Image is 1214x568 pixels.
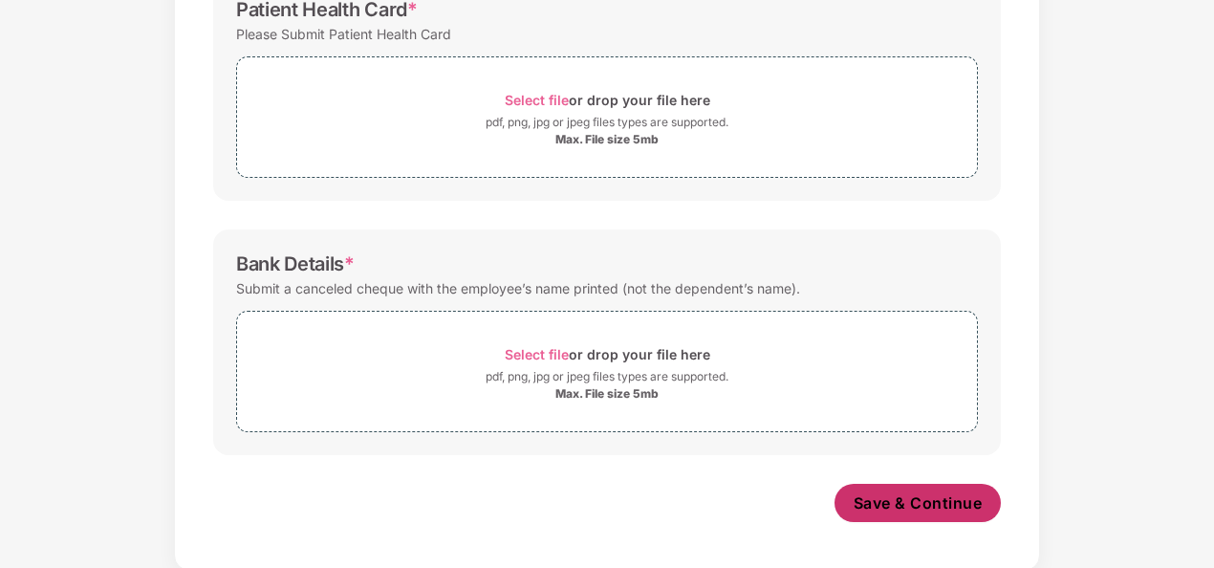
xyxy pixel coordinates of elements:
span: Select fileor drop your file herepdf, png, jpg or jpeg files types are supported.Max. File size 5mb [237,326,977,417]
div: pdf, png, jpg or jpeg files types are supported. [486,113,728,132]
div: or drop your file here [505,341,710,367]
span: Select file [505,346,569,362]
div: Bank Details [236,252,355,275]
button: Save & Continue [835,484,1002,522]
span: Save & Continue [854,492,983,513]
div: Max. File size 5mb [555,132,659,147]
span: Select fileor drop your file herepdf, png, jpg or jpeg files types are supported.Max. File size 5mb [237,72,977,163]
div: Submit a canceled cheque with the employee’s name printed (not the dependent’s name). [236,275,800,301]
div: Max. File size 5mb [555,386,659,402]
span: Select file [505,92,569,108]
div: pdf, png, jpg or jpeg files types are supported. [486,367,728,386]
div: or drop your file here [505,87,710,113]
div: Please Submit Patient Health Card [236,21,451,47]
